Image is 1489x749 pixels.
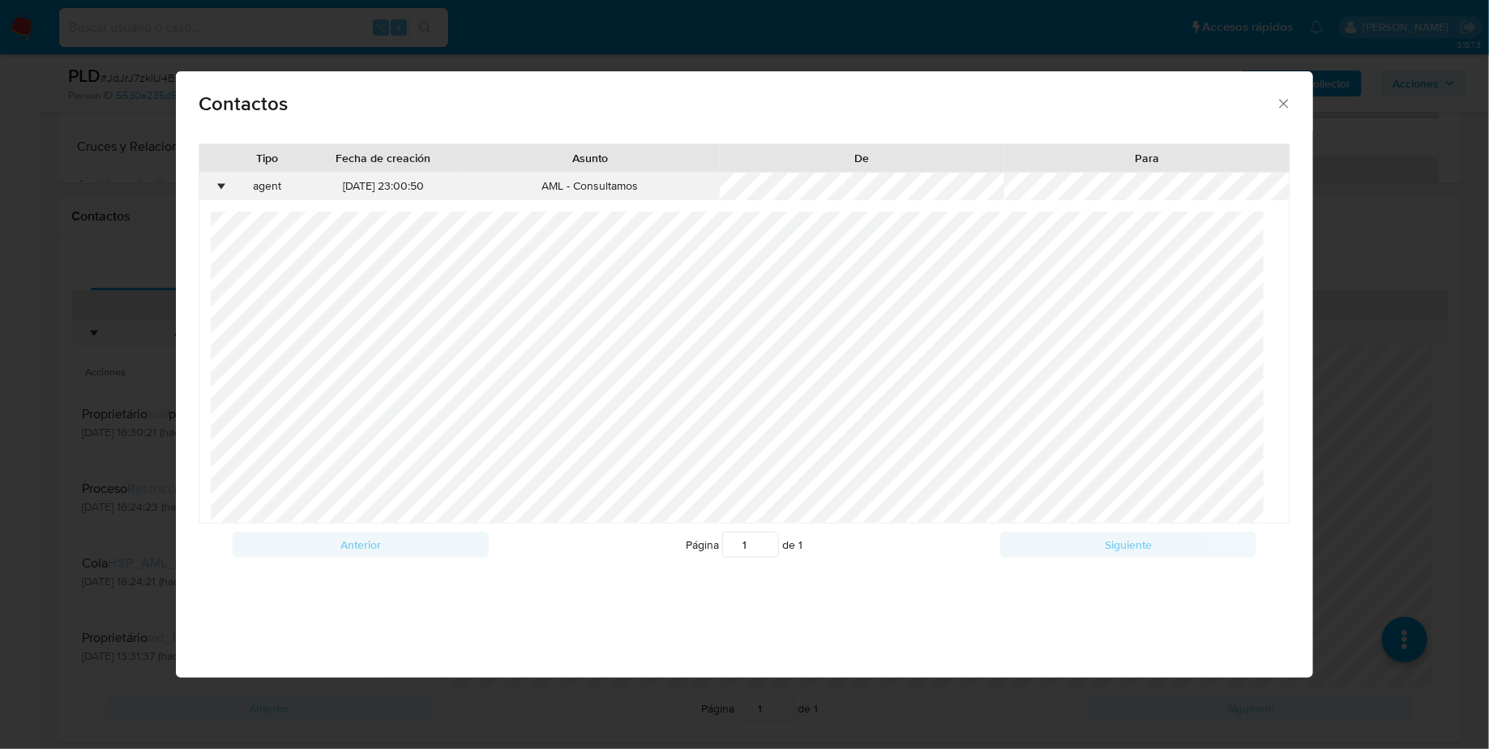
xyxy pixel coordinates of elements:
span: Página de [686,532,802,558]
div: agent [228,173,306,200]
div: AML - Consultamos [460,173,719,200]
span: 1 [798,537,802,553]
div: Tipo [239,150,294,166]
div: [DATE] 23:00:50 [306,173,460,200]
button: close [1276,96,1290,110]
div: • [219,178,223,195]
div: Fecha de creación [317,150,450,166]
button: Anterior [233,532,489,558]
div: Asunto [473,150,708,166]
button: Siguiente [1000,532,1256,558]
span: Contactos [199,94,1276,113]
div: Para [1016,150,1277,166]
div: De [731,150,993,166]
